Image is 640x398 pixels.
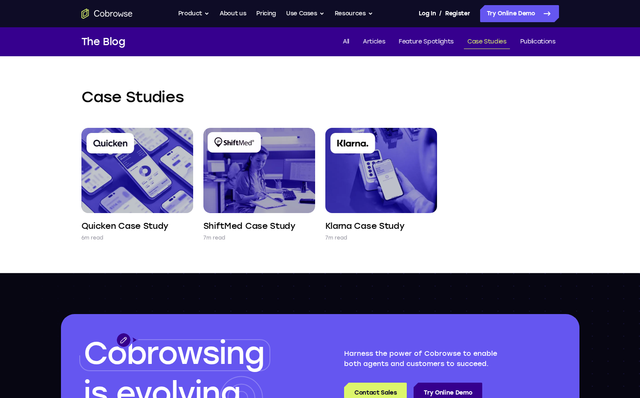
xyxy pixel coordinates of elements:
a: Try Online Demo [480,5,559,22]
a: Publications [517,35,559,49]
img: Klarna Case Study [325,128,437,213]
a: Pricing [256,5,276,22]
h1: The Blog [81,34,125,49]
span: / [439,9,442,19]
p: 7m read [325,234,348,242]
a: Quicken Case Study 6m read [81,128,193,242]
button: Use Cases [286,5,324,22]
h2: Case Studies [81,87,559,107]
a: About us [220,5,246,22]
button: Resources [335,5,373,22]
a: Register [445,5,470,22]
a: ShiftMed Case Study 7m read [203,128,315,242]
h4: Quicken Case Study [81,220,169,232]
a: All [339,35,353,49]
h4: ShiftMed Case Study [203,220,295,232]
a: Log In [419,5,436,22]
p: 7m read [203,234,226,242]
p: 6m read [81,234,104,242]
a: Articles [359,35,388,49]
a: Klarna Case Study 7m read [325,128,437,242]
button: Product [178,5,210,22]
p: Harness the power of Cobrowse to enable both agents and customers to succeed. [344,349,515,369]
img: Quicken Case Study [81,128,193,213]
img: ShiftMed Case Study [203,128,315,213]
a: Feature Spotlights [395,35,457,49]
h4: Klarna Case Study [325,220,405,232]
span: Cobrowsing [84,335,264,372]
a: Case Studies [464,35,510,49]
a: Go to the home page [81,9,133,19]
